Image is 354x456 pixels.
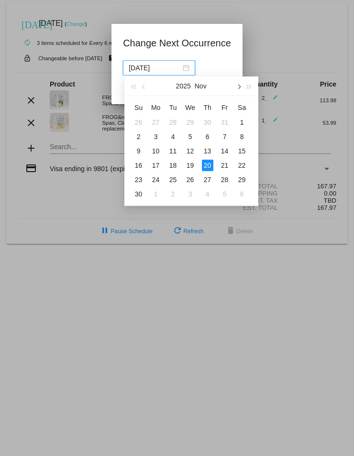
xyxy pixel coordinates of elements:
[167,131,179,142] div: 4
[167,174,179,185] div: 25
[202,160,213,171] div: 20
[216,130,233,144] td: 11/7/2025
[133,174,144,185] div: 23
[182,115,199,130] td: 10/29/2025
[182,144,199,158] td: 11/12/2025
[199,100,216,115] th: Thu
[165,158,182,173] td: 11/18/2025
[133,160,144,171] div: 16
[219,131,231,142] div: 7
[147,130,165,144] td: 11/3/2025
[199,158,216,173] td: 11/20/2025
[185,117,196,128] div: 29
[133,188,144,200] div: 30
[133,117,144,128] div: 26
[165,100,182,115] th: Tue
[167,117,179,128] div: 28
[199,144,216,158] td: 11/13/2025
[236,160,248,171] div: 22
[123,81,165,98] button: Update
[129,63,181,73] input: Select date
[219,174,231,185] div: 28
[199,115,216,130] td: 10/30/2025
[219,188,231,200] div: 5
[199,187,216,201] td: 12/4/2025
[130,158,147,173] td: 11/16/2025
[216,115,233,130] td: 10/31/2025
[233,100,251,115] th: Sat
[199,130,216,144] td: 11/6/2025
[165,173,182,187] td: 11/25/2025
[219,145,231,157] div: 14
[185,145,196,157] div: 12
[147,115,165,130] td: 10/27/2025
[233,144,251,158] td: 11/15/2025
[123,35,231,51] h1: Change Next Occurrence
[130,115,147,130] td: 10/26/2025
[233,76,243,96] button: Next month (PageDown)
[128,76,139,96] button: Last year (Control + left)
[185,131,196,142] div: 5
[216,173,233,187] td: 11/28/2025
[165,130,182,144] td: 11/4/2025
[182,173,199,187] td: 11/26/2025
[236,131,248,142] div: 8
[147,187,165,201] td: 12/1/2025
[176,76,191,96] button: 2025
[139,76,149,96] button: Previous month (PageUp)
[202,188,213,200] div: 4
[216,158,233,173] td: 11/21/2025
[182,100,199,115] th: Wed
[147,158,165,173] td: 11/17/2025
[182,158,199,173] td: 11/19/2025
[130,130,147,144] td: 11/2/2025
[165,115,182,130] td: 10/28/2025
[133,145,144,157] div: 9
[236,117,248,128] div: 1
[243,76,254,96] button: Next year (Control + right)
[236,145,248,157] div: 15
[167,145,179,157] div: 11
[233,187,251,201] td: 12/6/2025
[147,144,165,158] td: 11/10/2025
[219,117,231,128] div: 31
[202,174,213,185] div: 27
[150,117,162,128] div: 27
[150,131,162,142] div: 3
[199,173,216,187] td: 11/27/2025
[216,144,233,158] td: 11/14/2025
[202,117,213,128] div: 30
[130,187,147,201] td: 11/30/2025
[150,188,162,200] div: 1
[133,131,144,142] div: 2
[202,131,213,142] div: 6
[216,100,233,115] th: Fri
[147,100,165,115] th: Mon
[195,76,207,96] button: Nov
[233,173,251,187] td: 11/29/2025
[185,160,196,171] div: 19
[233,130,251,144] td: 11/8/2025
[233,115,251,130] td: 11/1/2025
[165,144,182,158] td: 11/11/2025
[185,188,196,200] div: 3
[165,187,182,201] td: 12/2/2025
[167,160,179,171] div: 18
[130,144,147,158] td: 11/9/2025
[130,173,147,187] td: 11/23/2025
[130,100,147,115] th: Sun
[185,174,196,185] div: 26
[147,173,165,187] td: 11/24/2025
[150,174,162,185] div: 24
[233,158,251,173] td: 11/22/2025
[236,188,248,200] div: 6
[216,187,233,201] td: 12/5/2025
[167,188,179,200] div: 2
[202,145,213,157] div: 13
[236,174,248,185] div: 29
[219,160,231,171] div: 21
[182,187,199,201] td: 12/3/2025
[150,160,162,171] div: 17
[150,145,162,157] div: 10
[182,130,199,144] td: 11/5/2025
